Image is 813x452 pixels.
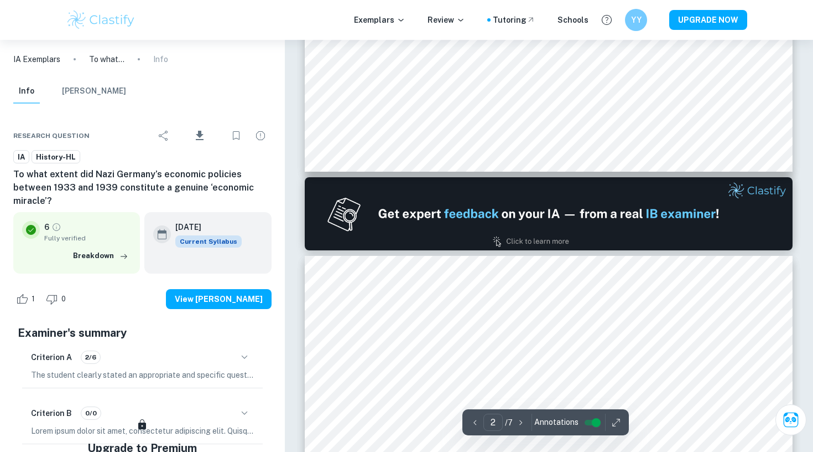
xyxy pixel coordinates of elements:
[44,221,49,233] p: 6
[13,79,40,104] button: Info
[625,9,647,31] button: YY
[14,152,29,163] span: IA
[493,14,535,26] a: Tutoring
[225,125,247,147] div: Bookmark
[55,294,72,305] span: 0
[81,352,100,362] span: 2/6
[505,417,513,429] p: / 7
[13,168,272,208] h6: To what extent did Nazi Germany’s economic policies between 1933 and 1939 constitute a genuine ‘e...
[43,290,72,308] div: Dislike
[70,248,131,264] button: Breakdown
[175,221,233,233] h6: [DATE]
[669,10,747,30] button: UPGRADE NOW
[175,235,242,248] div: This exemplar is based on the current syllabus. Feel free to refer to it for inspiration/ideas wh...
[25,294,41,305] span: 1
[31,351,72,363] h6: Criterion A
[775,404,806,435] button: Ask Clai
[557,14,588,26] a: Schools
[89,53,124,65] p: To what extent did Nazi Germany’s economic policies between 1933 and 1939 constitute a genuine ‘e...
[428,14,465,26] p: Review
[354,14,405,26] p: Exemplars
[31,369,254,381] p: The student clearly stated an appropriate and specific question for the historical investigation,...
[153,53,168,65] p: Info
[249,125,272,147] div: Report issue
[62,79,126,104] button: [PERSON_NAME]
[13,131,90,141] span: Research question
[44,233,131,243] span: Fully verified
[166,289,272,309] button: View [PERSON_NAME]
[305,177,793,250] img: Ad
[597,11,616,29] button: Help and Feedback
[18,325,267,341] h5: Examiner's summary
[32,152,80,163] span: History-HL
[630,14,643,26] h6: YY
[534,417,579,428] span: Annotations
[13,290,41,308] div: Like
[66,9,136,31] img: Clastify logo
[51,222,61,232] a: Grade fully verified
[13,53,60,65] a: IA Exemplars
[32,150,80,164] a: History-HL
[13,150,29,164] a: IA
[153,125,175,147] div: Share
[177,121,223,150] div: Download
[175,235,242,248] span: Current Syllabus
